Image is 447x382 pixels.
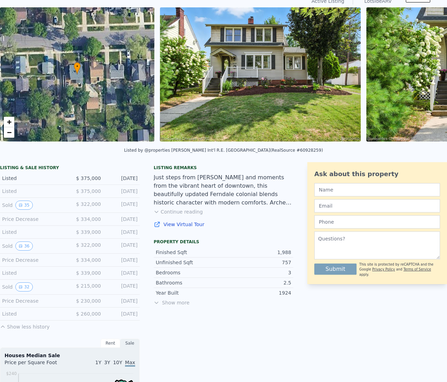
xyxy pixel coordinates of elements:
div: [DATE] [107,257,138,264]
span: 3Y [104,360,110,365]
div: Sold [2,282,64,291]
div: Just steps from [PERSON_NAME] and moments from the vibrant heart of downtown, this beautifully up... [154,173,293,207]
input: Phone [314,215,440,229]
div: Listed [2,229,64,236]
div: • [74,62,81,74]
div: [DATE] [107,216,138,223]
div: 1,988 [223,249,291,256]
input: Email [314,199,440,212]
div: Price per Square Foot [5,359,70,370]
button: View historical data [15,201,32,210]
div: [DATE] [107,188,138,195]
div: This site is protected by reCAPTCHA and the Google and apply. [359,262,440,277]
div: [DATE] [107,175,138,182]
div: Houses Median Sale [5,352,135,359]
span: $ 334,000 [76,216,101,222]
div: 757 [223,259,291,266]
div: Price Decrease [2,216,64,223]
div: [DATE] [107,229,138,236]
span: + [7,117,12,126]
tspan: $240 [6,371,17,376]
div: Sale [120,339,140,348]
div: 3 [223,269,291,276]
a: Terms of Service [403,267,431,271]
div: Unfinished Sqft [156,259,223,266]
div: Bathrooms [156,279,223,286]
div: Rent [101,339,120,348]
span: 1Y [95,360,101,365]
button: Submit [314,264,357,275]
span: $ 339,000 [76,229,101,235]
span: $ 334,000 [76,257,101,263]
a: Zoom in [4,117,14,127]
div: Listed [2,310,64,317]
a: Privacy Policy [372,267,395,271]
span: $ 260,000 [76,311,101,317]
div: [DATE] [107,242,138,251]
div: Listing remarks [154,165,293,171]
button: View historical data [15,242,32,251]
div: [DATE] [107,310,138,317]
div: Bedrooms [156,269,223,276]
div: Sold [2,201,64,210]
div: Sold [2,242,64,251]
span: $ 375,000 [76,188,101,194]
a: View Virtual Tour [154,221,293,228]
button: View historical data [15,282,32,291]
span: Max [125,360,135,367]
div: Year Built [156,289,223,296]
div: Price Decrease [2,297,64,304]
span: $ 322,000 [76,242,101,248]
div: Property details [154,239,293,245]
span: $ 322,000 [76,201,101,207]
input: Name [314,183,440,196]
div: Finished Sqft [156,249,223,256]
div: Listed [2,188,64,195]
span: Show more [154,299,293,306]
span: 10Y [113,360,122,365]
div: 1924 [223,289,291,296]
span: $ 215,000 [76,283,101,289]
div: Listed [2,175,64,182]
span: $ 230,000 [76,298,101,304]
div: Price Decrease [2,257,64,264]
span: $ 339,000 [76,270,101,276]
span: $ 375,000 [76,175,101,181]
img: Sale: 167475956 Parcel: 59911614 [160,7,361,142]
div: Listed by @properties [PERSON_NAME] Int'l R.E. [GEOGRAPHIC_DATA] (RealSource #60928259) [124,148,323,153]
div: 2.5 [223,279,291,286]
span: • [74,63,81,70]
div: [DATE] [107,201,138,210]
span: − [7,128,12,137]
div: Listed [2,269,64,276]
div: [DATE] [107,297,138,304]
div: [DATE] [107,269,138,276]
div: Ask about this property [314,169,440,179]
div: [DATE] [107,282,138,291]
a: Zoom out [4,127,14,138]
button: Continue reading [154,208,203,215]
